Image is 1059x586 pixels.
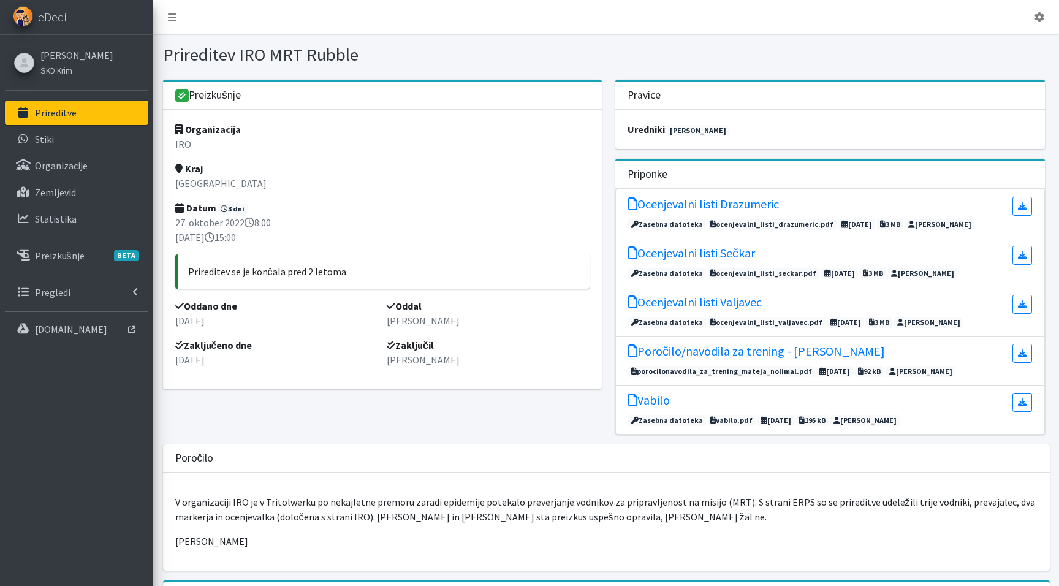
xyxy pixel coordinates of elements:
span: [DATE] [838,219,875,230]
a: Ocenjevalni listi Sečkar [628,246,755,265]
p: 27. oktober 2022 8:00 [DATE] 15:00 [175,215,590,245]
p: [DATE] [175,313,378,328]
p: Prireditve [35,107,77,119]
p: [PERSON_NAME] [387,352,590,367]
span: ocenjevalni_listi_drazumeric.pdf [708,219,837,230]
a: ŠKD Krim [40,63,113,77]
p: Organizacije [35,159,88,172]
span: [DATE] [817,366,854,377]
span: [DATE] [827,317,864,328]
span: [DATE] [821,268,858,279]
h3: Pravice [628,89,661,102]
h5: Poročilo/navodila za trening - [PERSON_NAME] [628,344,885,359]
strong: Kraj [175,162,203,175]
h5: Ocenjevalni listi Valjavec [628,295,762,310]
span: BETA [114,250,139,261]
p: V organizaciji IRO je v Tritolwerku po nekajletne premoru zaradi epidemije potekalo preverjanje v... [175,495,1038,524]
span: 3 dni [218,204,248,215]
a: Poročilo/navodila za trening - [PERSON_NAME] [628,344,885,363]
a: Zemljevid [5,180,148,205]
span: [PERSON_NAME] [888,268,957,279]
p: Preizkušnje [35,249,85,262]
span: Zasebna datoteka [628,219,706,230]
div: : [615,110,1045,149]
p: [PERSON_NAME] [175,534,1038,549]
span: 3 MB [860,268,887,279]
a: Statistika [5,207,148,231]
span: 3 MB [866,317,893,328]
span: [PERSON_NAME] [886,366,955,377]
a: Prireditve [5,101,148,125]
span: [PERSON_NAME] [894,317,963,328]
a: [PERSON_NAME] [667,125,729,136]
p: [PERSON_NAME] [387,313,590,328]
span: 3 MB [877,219,904,230]
h1: Prireditev IRO MRT Rubble [163,44,602,66]
p: Zemljevid [35,186,76,199]
p: Prireditev se je končala pred 2 letoma. [188,264,580,279]
strong: Zaključil [387,339,434,351]
h3: Poročilo [175,452,214,465]
h5: Ocenjevalni listi Sečkar [628,246,755,261]
span: 195 kB [796,415,829,426]
span: Zasebna datoteka [628,415,706,426]
a: Stiki [5,127,148,151]
a: Pregledi [5,280,148,305]
strong: Organizacija [175,123,241,135]
img: eDedi [13,6,33,26]
a: [PERSON_NAME] [40,48,113,63]
span: [PERSON_NAME] [830,415,900,426]
p: [GEOGRAPHIC_DATA] [175,176,590,191]
strong: Oddano dne [175,300,237,312]
p: [DATE] [175,352,378,367]
span: [DATE] [757,415,794,426]
span: eDedi [38,8,66,26]
a: Ocenjevalni listi Valjavec [628,295,762,314]
h3: Priponke [628,168,667,181]
span: Zasebna datoteka [628,268,706,279]
span: ocenjevalni_listi_valjavec.pdf [708,317,826,328]
span: ocenjevalni_listi_seckar.pdf [708,268,820,279]
strong: uredniki [628,123,665,135]
a: Ocenjevalni listi Drazumeric [628,197,779,216]
p: Statistika [35,213,77,225]
p: IRO [175,137,590,151]
span: vabilo.pdf [708,415,756,426]
strong: Oddal [387,300,422,312]
h5: Vabilo [628,393,670,408]
a: [DOMAIN_NAME] [5,317,148,341]
h3: Preizkušnje [175,89,241,102]
strong: Zaključeno dne [175,339,252,351]
p: Pregledi [35,286,70,299]
span: [PERSON_NAME] [905,219,974,230]
span: 92 kB [855,366,884,377]
h5: Ocenjevalni listi Drazumeric [628,197,779,211]
p: Stiki [35,133,54,145]
span: porocilonavodila_za_trening_mateja_nolimal.pdf [628,366,815,377]
strong: Datum [175,202,216,214]
small: ŠKD Krim [40,66,72,75]
p: [DOMAIN_NAME] [35,323,107,335]
span: Zasebna datoteka [628,317,706,328]
a: Vabilo [628,393,670,412]
a: Organizacije [5,153,148,178]
a: PreizkušnjeBETA [5,243,148,268]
